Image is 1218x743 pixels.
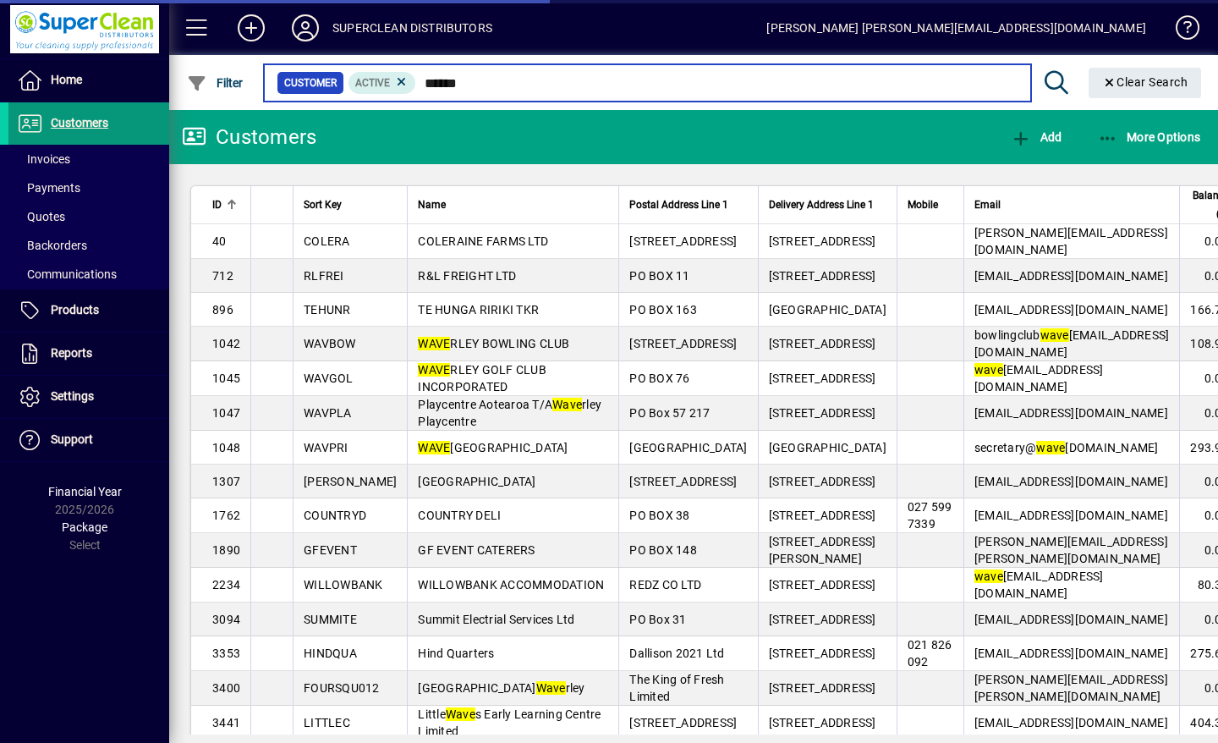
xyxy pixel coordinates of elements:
[224,13,278,43] button: Add
[629,234,737,248] span: [STREET_ADDRESS]
[8,333,169,375] a: Reports
[1036,441,1065,454] em: wave
[212,371,240,385] span: 1045
[17,152,70,166] span: Invoices
[212,578,240,592] span: 2234
[1089,68,1202,98] button: Clear
[629,578,701,592] span: REDZ CO LTD
[974,673,1168,703] span: [PERSON_NAME][EMAIL_ADDRESS][PERSON_NAME][DOMAIN_NAME]
[304,441,348,454] span: WAVPRI
[418,613,574,626] span: Summit Electrial Services Ltd
[974,303,1168,316] span: [EMAIL_ADDRESS][DOMAIN_NAME]
[17,239,87,252] span: Backorders
[629,303,697,316] span: PO BOX 163
[8,173,169,202] a: Payments
[8,260,169,289] a: Communications
[212,303,233,316] span: 896
[769,234,876,248] span: [STREET_ADDRESS]
[974,269,1168,283] span: [EMAIL_ADDRESS][DOMAIN_NAME]
[629,716,737,729] span: [STREET_ADDRESS]
[418,681,584,695] span: [GEOGRAPHIC_DATA] rley
[629,371,689,385] span: PO BOX 76
[187,76,244,90] span: Filter
[304,269,344,283] span: RLFREI
[304,543,357,557] span: GFEVENT
[418,509,501,522] span: COUNTRY DELI
[769,195,874,214] span: Delivery Address Line 1
[182,124,316,151] div: Customers
[418,195,608,214] div: Name
[183,68,248,98] button: Filter
[629,543,697,557] span: PO BOX 148
[769,578,876,592] span: [STREET_ADDRESS]
[48,485,122,498] span: Financial Year
[332,14,492,41] div: SUPERCLEAN DISTRIBUTORS
[769,716,876,729] span: [STREET_ADDRESS]
[418,398,601,428] span: Playcentre Aotearoa T/A rley Playcentre
[766,14,1146,41] div: [PERSON_NAME] [PERSON_NAME][EMAIL_ADDRESS][DOMAIN_NAME]
[769,475,876,488] span: [STREET_ADDRESS]
[212,509,240,522] span: 1762
[304,578,383,592] span: WILLOWBANK
[304,509,366,522] span: COUNTRYD
[629,647,724,660] span: Dallison 2021 Ltd
[769,337,876,350] span: [STREET_ADDRESS]
[17,267,117,281] span: Communications
[629,406,710,420] span: PO Box 57 217
[908,195,938,214] span: Mobile
[51,346,92,360] span: Reports
[304,371,354,385] span: WAVGOL
[304,681,380,695] span: FOURSQU012
[446,707,475,721] em: Wave
[769,303,886,316] span: [GEOGRAPHIC_DATA]
[418,441,568,454] span: [GEOGRAPHIC_DATA]
[974,647,1168,660] span: [EMAIL_ADDRESS][DOMAIN_NAME]
[629,613,686,626] span: PO Box 31
[974,509,1168,522] span: [EMAIL_ADDRESS][DOMAIN_NAME]
[908,500,952,531] span: 027 599 7339
[418,234,548,248] span: COLERAINE FARMS LTD
[51,116,108,129] span: Customers
[418,707,601,738] span: Little s Early Learning Centre Limited
[304,475,397,488] span: [PERSON_NAME]
[1163,3,1197,58] a: Knowledge Base
[8,202,169,231] a: Quotes
[212,647,240,660] span: 3353
[8,289,169,332] a: Products
[212,716,240,729] span: 3441
[769,406,876,420] span: [STREET_ADDRESS]
[8,419,169,461] a: Support
[769,509,876,522] span: [STREET_ADDRESS]
[1098,130,1201,144] span: More Options
[1094,122,1205,152] button: More Options
[348,72,416,94] mat-chip: Activation Status: Active
[1040,328,1069,342] em: wave
[418,363,450,377] em: WAVE
[769,441,886,454] span: [GEOGRAPHIC_DATA]
[1011,130,1062,144] span: Add
[908,195,953,214] div: Mobile
[212,234,227,248] span: 40
[418,269,516,283] span: R&L FREIGHT LTD
[629,509,689,522] span: PO BOX 38
[212,337,240,350] span: 1042
[8,145,169,173] a: Invoices
[284,74,337,91] span: Customer
[304,716,350,729] span: LITTLEC
[769,681,876,695] span: [STREET_ADDRESS]
[51,389,94,403] span: Settings
[418,195,446,214] span: Name
[418,337,450,350] em: WAVE
[51,432,93,446] span: Support
[552,398,582,411] em: Wave
[974,328,1170,359] span: bowlingclub [EMAIL_ADDRESS][DOMAIN_NAME]
[355,77,390,89] span: Active
[8,376,169,418] a: Settings
[51,303,99,316] span: Products
[974,570,1104,600] span: [EMAIL_ADDRESS][DOMAIN_NAME]
[304,406,352,420] span: WAVPLA
[304,234,350,248] span: COLERA
[418,303,539,316] span: TE HUNGA RIRIKI TKR
[769,647,876,660] span: [STREET_ADDRESS]
[974,716,1168,729] span: [EMAIL_ADDRESS][DOMAIN_NAME]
